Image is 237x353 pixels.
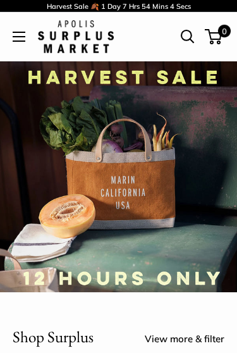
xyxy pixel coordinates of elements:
span: 0 [218,25,231,37]
span: 1 [101,2,106,11]
span: Mins [152,2,168,11]
span: Day [107,2,121,11]
a: View more & filter [145,330,224,348]
a: 0 [206,29,222,44]
span: Secs [176,2,191,11]
span: Hrs [129,2,140,11]
span: 4 [170,2,174,11]
span: 54 [142,2,150,11]
img: Apolis: Surplus Market [38,20,114,53]
span: 7 [123,2,127,11]
a: Open search [181,30,195,44]
button: Open menu [13,32,25,42]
